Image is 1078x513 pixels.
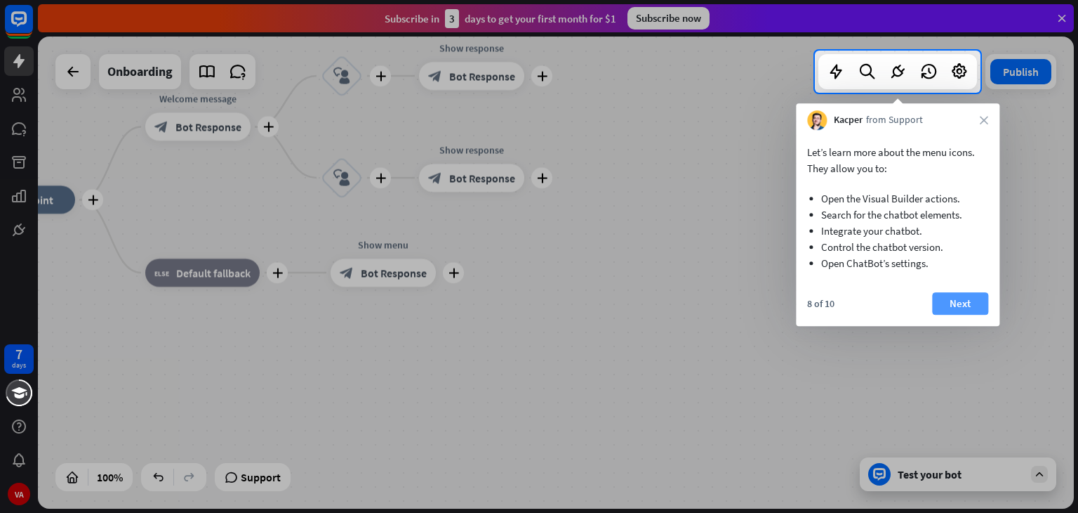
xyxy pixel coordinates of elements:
p: Let’s learn more about the menu icons. They allow you to: [807,144,988,176]
li: Search for the chatbot elements. [821,207,974,223]
li: Control the chatbot version. [821,239,974,255]
div: 8 of 10 [807,297,834,310]
i: close [980,116,988,124]
button: Open LiveChat chat widget [11,6,53,48]
span: from Support [866,113,923,127]
li: Open the Visual Builder actions. [821,190,974,207]
span: Kacper [834,113,863,127]
li: Integrate your chatbot. [821,223,974,239]
li: Open ChatBot’s settings. [821,255,974,271]
button: Next [932,292,988,315]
